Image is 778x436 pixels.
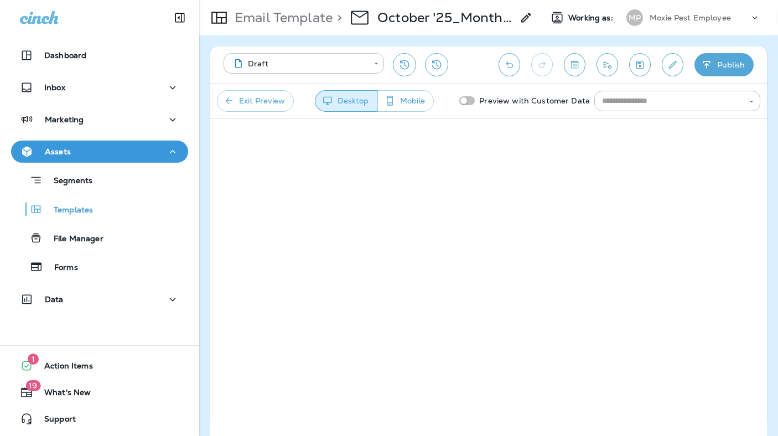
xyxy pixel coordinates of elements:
button: Assets [11,141,188,163]
button: Toggle preview [564,53,585,76]
button: Inbox [11,76,188,98]
span: Action Items [33,361,93,375]
button: Data [11,288,188,310]
button: Marketing [11,108,188,131]
p: Moxie Pest Employee [650,13,731,22]
button: Segments [11,168,188,192]
p: Email Template [230,9,333,26]
button: View Changelog [425,53,448,76]
button: Templates [11,198,188,221]
p: File Manager [43,234,103,245]
p: Dashboard [44,51,86,60]
button: Dashboard [11,44,188,66]
p: Forms [43,263,78,273]
p: Templates [43,205,93,216]
button: Undo [499,53,520,76]
button: Desktop [315,90,378,112]
p: October '25_Monthly Update [377,9,513,26]
button: File Manager [11,226,188,250]
button: Collapse Sidebar [164,7,195,29]
span: 19 [25,380,40,391]
p: Marketing [45,115,84,124]
button: Exit Preview [217,90,294,112]
button: Edit details [662,53,683,76]
button: Send test email [597,53,618,76]
button: Support [11,408,188,430]
p: > [333,9,342,26]
span: 1 [28,354,39,365]
div: Draft [231,58,366,69]
button: Publish [694,53,754,76]
button: 1Action Items [11,355,188,377]
button: Forms [11,255,188,278]
p: Inbox [44,83,65,92]
button: Restore from previous version [393,53,416,76]
button: Save [629,53,651,76]
div: MP [626,9,643,26]
span: Working as: [568,13,615,23]
p: Assets [45,147,71,156]
p: Segments [43,176,92,187]
button: Mobile [377,90,434,112]
span: What's New [33,388,91,401]
span: Support [33,414,76,428]
p: Data [45,295,64,304]
button: 19What's New [11,381,188,403]
p: Preview with Customer Data [475,92,594,110]
button: Open [746,97,756,107]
